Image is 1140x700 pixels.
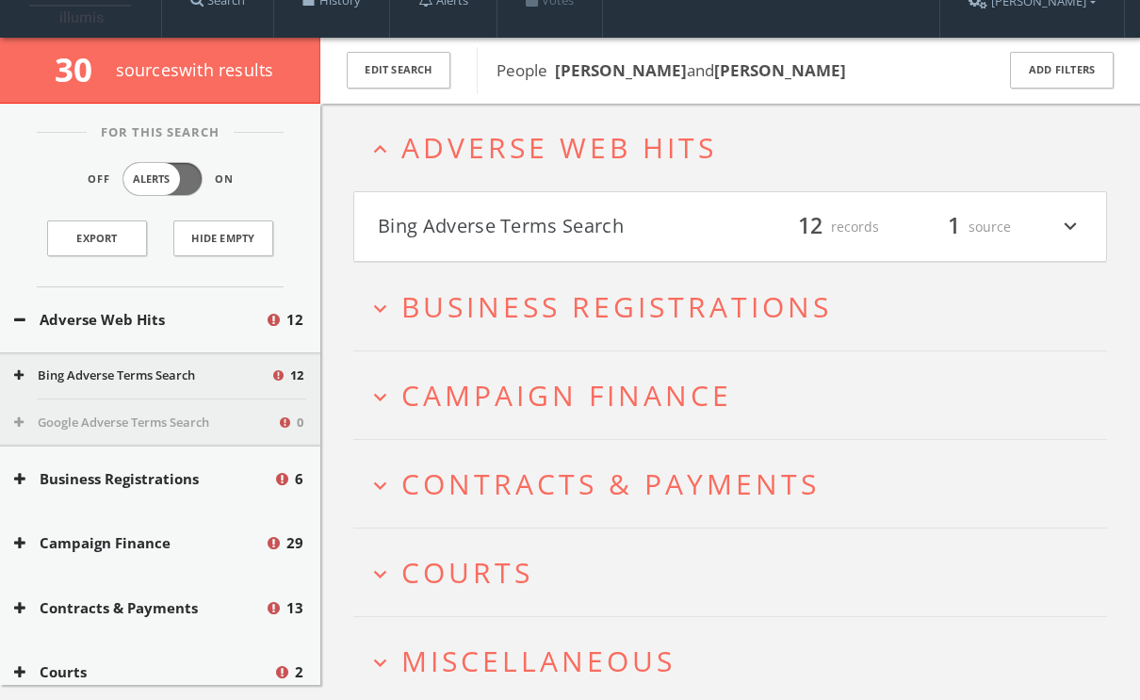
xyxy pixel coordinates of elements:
[401,464,820,503] span: Contracts & Payments
[347,52,450,89] button: Edit Search
[401,642,676,680] span: Miscellaneous
[401,376,732,415] span: Campaign Finance
[367,291,1107,322] button: expand_moreBusiness Registrations
[401,128,717,167] span: Adverse Web Hits
[47,220,147,256] a: Export
[555,59,714,81] span: and
[367,132,1107,163] button: expand_lessAdverse Web Hits
[497,59,846,81] span: People
[286,532,303,554] span: 29
[55,47,108,91] span: 30
[14,597,265,619] button: Contracts & Payments
[766,211,879,243] div: records
[367,468,1107,499] button: expand_moreContracts & Payments
[297,414,303,432] span: 0
[215,171,234,187] span: On
[295,468,303,490] span: 6
[116,58,274,81] span: source s with results
[555,59,687,81] b: [PERSON_NAME]
[367,557,1107,588] button: expand_moreCourts
[295,661,303,683] span: 2
[401,287,832,326] span: Business Registrations
[367,384,393,410] i: expand_more
[173,220,273,256] button: Hide Empty
[367,473,393,498] i: expand_more
[14,309,265,331] button: Adverse Web Hits
[14,366,270,385] button: Bing Adverse Terms Search
[401,553,533,592] span: Courts
[790,210,831,243] span: 12
[14,414,277,432] button: Google Adverse Terms Search
[286,309,303,331] span: 12
[939,210,969,243] span: 1
[88,171,110,187] span: Off
[367,562,393,587] i: expand_more
[367,296,393,321] i: expand_more
[1058,211,1083,243] i: expand_more
[367,380,1107,411] button: expand_moreCampaign Finance
[898,211,1011,243] div: source
[14,468,273,490] button: Business Registrations
[14,532,265,554] button: Campaign Finance
[290,366,303,385] span: 12
[367,137,393,162] i: expand_less
[14,661,273,683] button: Courts
[378,211,730,243] button: Bing Adverse Terms Search
[714,59,846,81] b: [PERSON_NAME]
[367,645,1107,676] button: expand_moreMiscellaneous
[1010,52,1114,89] button: Add Filters
[87,123,234,142] span: For This Search
[286,597,303,619] span: 13
[367,650,393,676] i: expand_more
